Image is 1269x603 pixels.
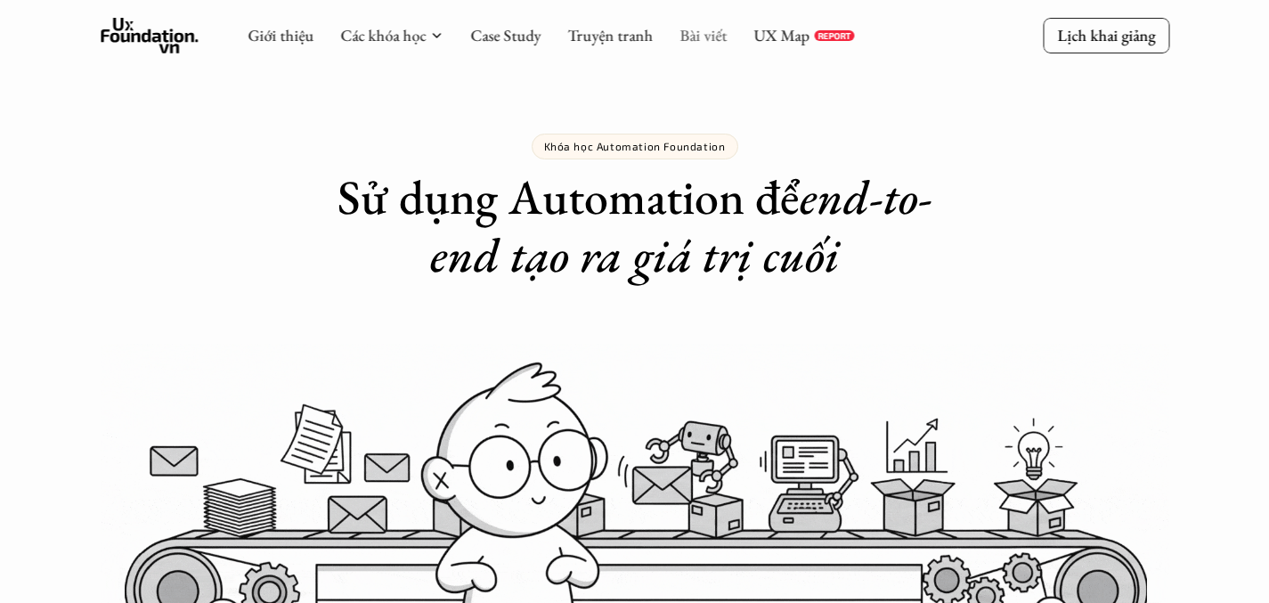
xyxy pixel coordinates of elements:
[430,166,932,286] em: end-to-end tạo ra giá trị cuối
[814,30,854,41] a: REPORT
[248,25,313,45] a: Giới thiệu
[753,25,809,45] a: UX Map
[340,25,426,45] a: Các khóa học
[1057,25,1155,45] p: Lịch khai giảng
[470,25,541,45] a: Case Study
[305,168,964,284] h1: Sử dụng Automation để
[567,25,653,45] a: Truyện tranh
[544,140,726,152] p: Khóa học Automation Foundation
[818,30,850,41] p: REPORT
[1043,18,1169,53] a: Lịch khai giảng
[679,25,727,45] a: Bài viết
